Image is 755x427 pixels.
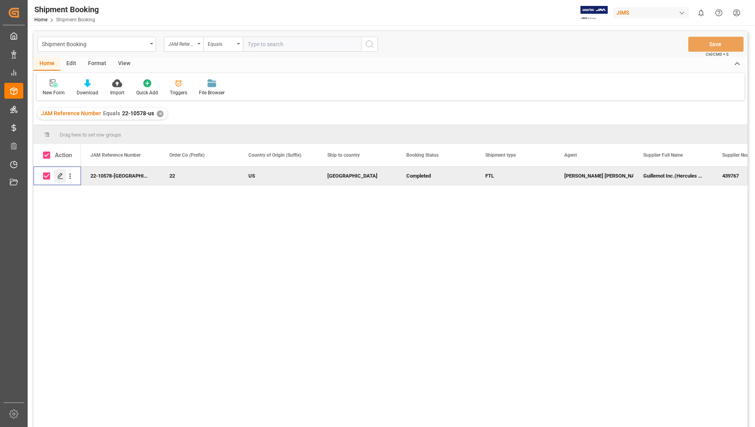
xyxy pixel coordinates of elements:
div: Guillemot Inc.(Hercules DJ) [634,167,713,185]
div: 22 [169,167,229,185]
div: 22-10578-[GEOGRAPHIC_DATA] [81,167,160,185]
div: File Browser [199,89,225,96]
div: ✕ [157,110,163,117]
button: search button [361,37,378,52]
button: open menu [164,37,203,52]
div: Shipment Booking [42,39,147,49]
div: Completed [406,167,466,185]
div: JAM Reference Number [168,39,195,48]
div: Action [55,152,72,159]
span: Ship to country [327,152,360,158]
span: JAM Reference Number [41,110,101,116]
div: US [248,167,308,185]
input: Type to search [243,37,361,52]
div: Press SPACE to deselect this row. [34,167,81,185]
img: Exertis%20JAM%20-%20Email%20Logo.jpg_1722504956.jpg [580,6,608,20]
div: Edit [60,57,82,71]
button: show 0 new notifications [692,4,710,22]
button: Help Center [710,4,728,22]
div: FTL [485,167,545,185]
a: Home [34,17,47,22]
div: Equals [208,39,235,48]
span: JAM Reference Number [90,152,141,158]
span: Order Co (Prefix) [169,152,205,158]
button: Save [688,37,744,52]
div: JIMS [613,7,689,19]
div: Home [34,57,60,71]
div: Import [110,89,124,96]
span: Booking Status [406,152,439,158]
span: 22-10578-us [122,110,154,116]
span: Equals [103,110,120,116]
div: Download [77,89,98,96]
div: New Form [43,89,65,96]
span: Shipment type [485,152,516,158]
div: Shipment Booking [34,4,99,15]
div: Triggers [170,89,187,96]
span: Ctrl/CMD + S [706,51,729,57]
span: Drag here to set row groups [60,132,121,138]
button: open menu [38,37,156,52]
button: JIMS [613,5,692,20]
span: Country of Origin (Suffix) [248,152,301,158]
span: Agent [564,152,577,158]
span: Supplier Full Name [643,152,683,158]
div: Format [82,57,112,71]
div: [GEOGRAPHIC_DATA] [327,167,387,185]
div: View [112,57,136,71]
div: [PERSON_NAME] [PERSON_NAME] [564,167,624,185]
div: Quick Add [136,89,158,96]
button: open menu [203,37,243,52]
